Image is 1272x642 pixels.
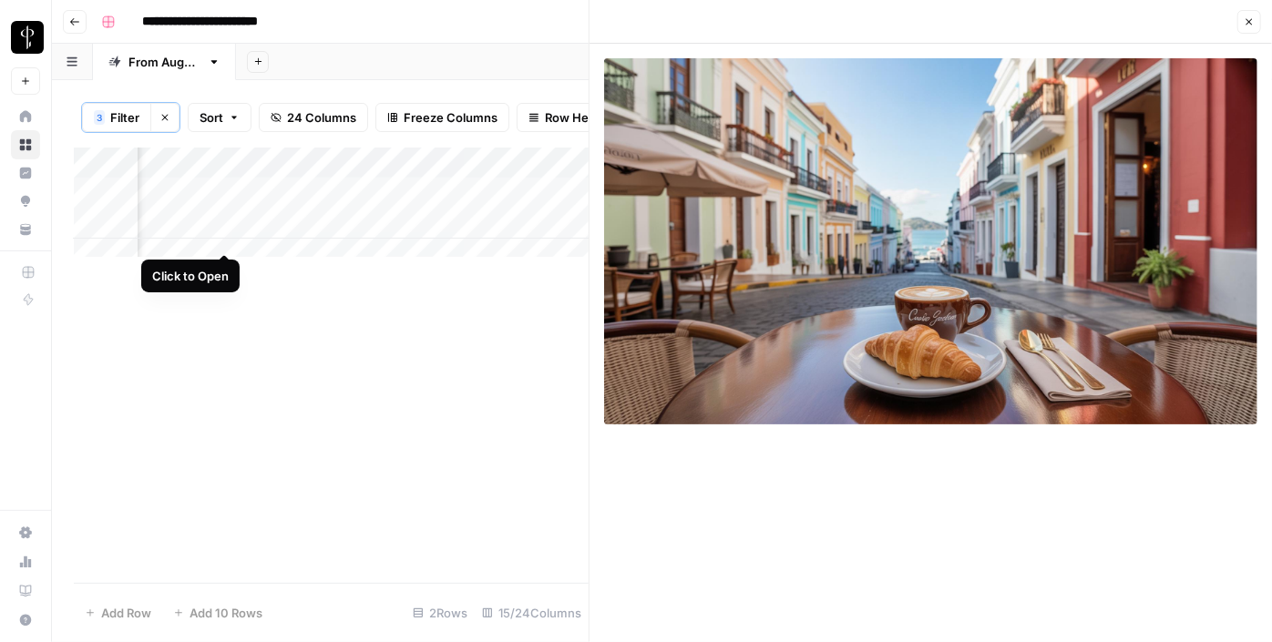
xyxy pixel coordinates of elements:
[545,108,610,127] span: Row Height
[405,598,475,627] div: 2 Rows
[11,518,40,547] a: Settings
[259,103,368,132] button: 24 Columns
[11,215,40,244] a: Your Data
[11,130,40,159] a: Browse
[11,15,40,60] button: Workspace: LP Production Workloads
[11,158,40,188] a: Insights
[128,53,200,71] div: From [DATE]
[475,598,589,627] div: 15/24 Columns
[11,576,40,606] a: Learning Hub
[375,103,509,132] button: Freeze Columns
[11,187,40,216] a: Opportunities
[287,108,356,127] span: 24 Columns
[11,102,40,131] a: Home
[604,58,1257,424] img: Row/Cell
[517,103,622,132] button: Row Height
[200,108,223,127] span: Sort
[82,103,150,132] button: 3Filter
[188,103,251,132] button: Sort
[97,110,102,125] span: 3
[190,604,262,622] span: Add 10 Rows
[74,598,162,627] button: Add Row
[94,110,105,125] div: 3
[11,547,40,576] a: Usage
[162,598,273,627] button: Add 10 Rows
[11,606,40,635] button: Help + Support
[11,21,44,54] img: LP Production Workloads Logo
[101,604,151,622] span: Add Row
[152,267,229,285] div: Click to Open
[110,108,139,127] span: Filter
[404,108,498,127] span: Freeze Columns
[93,44,236,80] a: From [DATE]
